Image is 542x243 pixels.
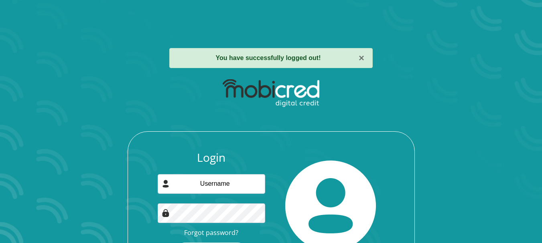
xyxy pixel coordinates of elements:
button: × [359,53,364,63]
h3: Login [158,151,265,165]
img: Image [162,209,170,217]
img: user-icon image [162,180,170,188]
a: Forgot password? [184,228,238,237]
img: mobicred logo [223,79,319,107]
input: Username [158,174,265,194]
strong: You have successfully logged out! [216,54,321,61]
